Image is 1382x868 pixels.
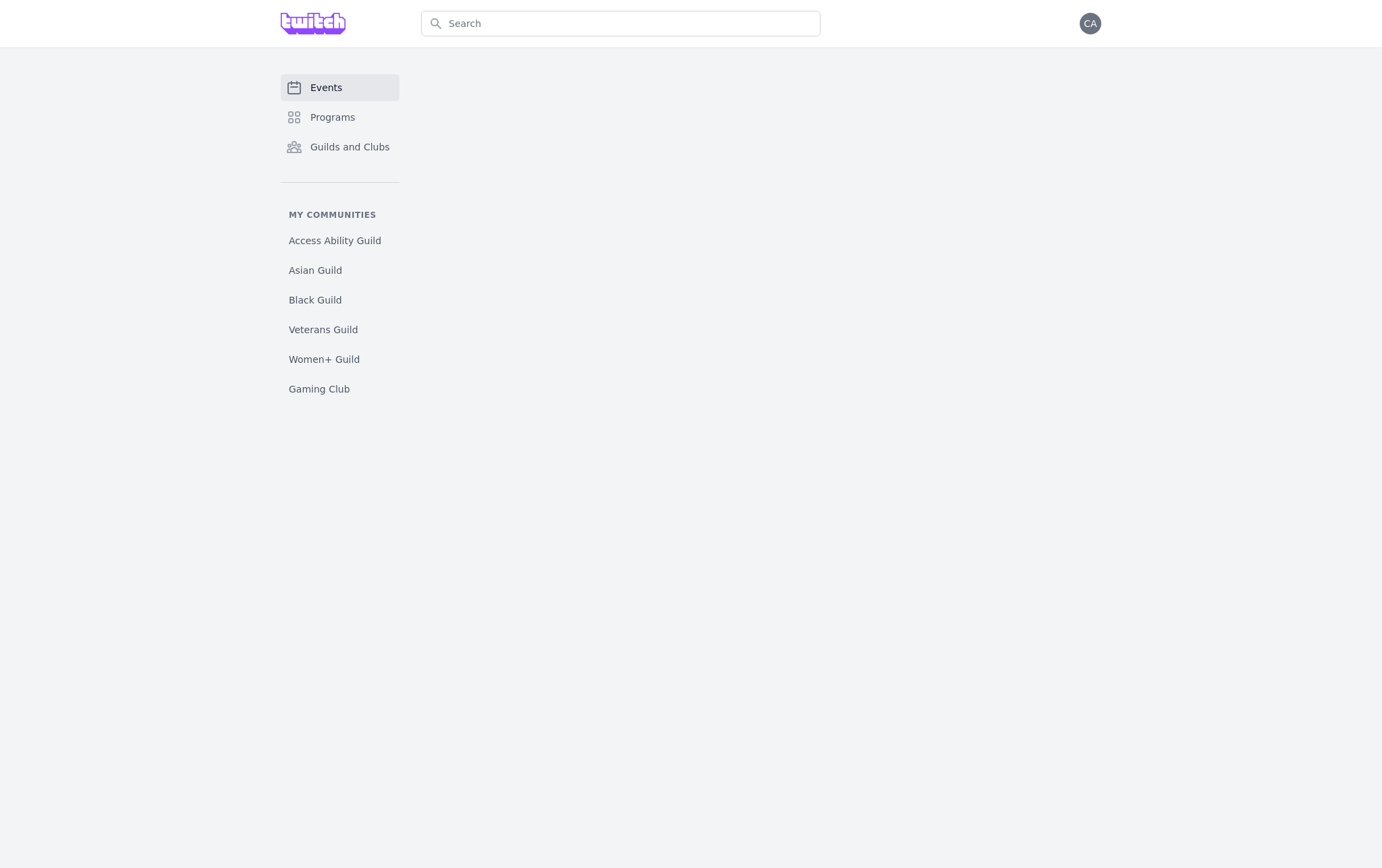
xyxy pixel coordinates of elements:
span: Programs [310,111,355,124]
a: Black Guild [281,288,399,312]
input: Search [421,11,821,36]
p: My communities [281,210,399,221]
a: Access Ability Guild [281,229,399,253]
img: Grove [281,13,345,34]
a: Women+ Guild [281,347,399,372]
span: Black Guild [289,293,342,307]
a: Programs [281,104,399,131]
a: Veterans Guild [281,318,399,342]
span: CA [1084,19,1097,28]
a: Asian Guild [281,258,399,283]
span: Access Ability Guild [289,234,381,248]
a: Events [281,74,399,101]
nav: Sidebar [281,74,399,401]
a: Guilds and Clubs [281,134,399,161]
button: CA [1080,13,1101,34]
span: Events [310,81,342,94]
span: Women+ Guild [289,353,360,366]
span: Asian Guild [289,264,342,277]
span: Veterans Guild [289,323,358,337]
span: Guilds and Clubs [310,140,390,154]
a: Gaming Club [281,377,399,401]
span: Gaming Club [289,382,350,396]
